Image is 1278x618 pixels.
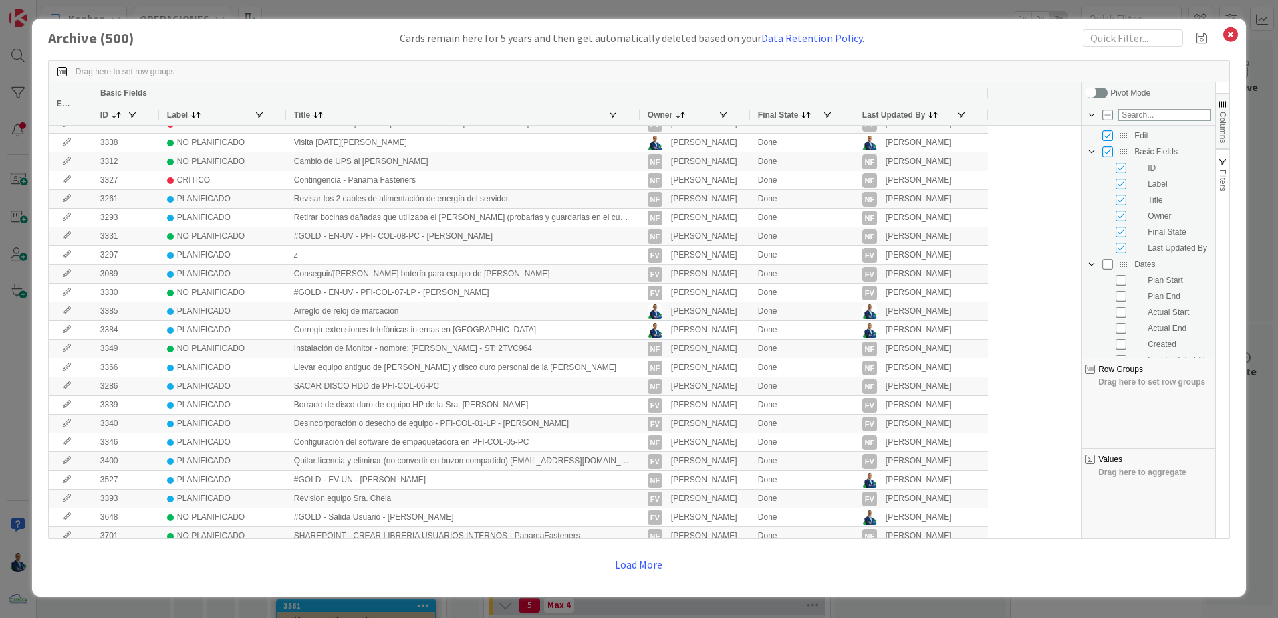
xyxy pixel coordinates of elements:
[750,433,854,451] div: Done
[648,492,662,506] div: FV
[286,246,640,264] div: z
[862,229,877,244] div: NF
[862,379,877,394] div: NF
[862,492,877,506] div: FV
[671,228,737,245] div: [PERSON_NAME]
[400,30,864,46] div: Cards remain here for 5 years and then get automatically deleted based on your .
[886,397,952,413] div: [PERSON_NAME]
[750,471,854,489] div: Done
[1082,304,1215,320] div: Actual Start Column
[862,454,877,469] div: FV
[886,509,952,526] div: [PERSON_NAME]
[750,415,854,433] div: Done
[750,302,854,320] div: Done
[886,528,952,544] div: [PERSON_NAME]
[886,153,952,170] div: [PERSON_NAME]
[92,134,159,152] div: 3338
[1134,147,1211,157] span: Basic Fields
[1082,128,1215,144] div: Edit Column
[1082,375,1215,448] div: Row Groups
[1148,211,1211,221] span: Owner
[862,248,877,263] div: FV
[286,284,640,302] div: #GOLD - EN-UV - PFI-COL-07-LP - [PERSON_NAME]
[92,490,159,508] div: 3393
[648,417,662,431] div: FV
[1082,256,1215,272] div: Dates Column Group
[648,304,662,319] img: GA
[286,358,640,377] div: Llevar equipo antiguo de [PERSON_NAME] y disco duro personal de la [PERSON_NAME]
[1082,160,1215,176] div: ID Column
[671,415,737,432] div: [PERSON_NAME]
[1082,288,1215,304] div: Plan End Column
[886,472,952,488] div: [PERSON_NAME]
[1148,276,1211,285] span: Plan Start
[1148,163,1211,173] span: ID
[286,433,640,451] div: Configuración del software de empaquetadora en PFI-COL-05-PC
[1148,227,1211,237] span: Final State
[750,171,854,189] div: Done
[648,360,662,375] div: NF
[1134,260,1211,269] span: Dates
[1148,340,1211,349] span: Created
[750,527,854,545] div: Done
[1082,240,1215,256] div: Last Updated By Column
[648,529,662,544] div: NF
[1118,109,1211,121] input: Filter Columns Input
[648,136,662,150] img: GA
[648,342,662,356] div: NF
[648,379,662,394] div: NF
[671,172,737,189] div: [PERSON_NAME]
[1098,455,1122,464] span: Values
[286,227,640,245] div: #GOLD - EN-UV - PFI- COL-08-PC - [PERSON_NAME]
[648,267,662,282] div: FV
[886,340,952,357] div: [PERSON_NAME]
[286,171,640,189] div: Contingencia - Panama Fasteners
[286,340,640,358] div: Instalación de Monitor - nombre: [PERSON_NAME] - ST: 2TVC964
[57,99,71,108] span: Edit
[92,396,159,414] div: 3339
[750,246,854,264] div: Done
[648,211,662,225] div: NF
[177,153,245,170] div: NO PLANIFICADO
[1082,352,1215,369] div: Last Updated At Column
[671,322,737,338] div: [PERSON_NAME]
[177,303,231,320] div: PLANIFICADO
[1082,320,1215,336] div: Actual End Column
[671,209,737,226] div: [PERSON_NAME]
[286,452,640,470] div: Quitar licencia y eliminar (no convertir en buzon compartido) [EMAIL_ADDRESS][DOMAIN_NAME]
[862,510,877,525] img: GA
[671,359,737,376] div: [PERSON_NAME]
[92,246,159,264] div: 3297
[648,248,662,263] div: FV
[177,266,231,282] div: PLANIFICADO
[750,134,854,152] div: Done
[177,378,231,395] div: PLANIFICADO
[862,211,877,225] div: NF
[750,490,854,508] div: Done
[286,152,640,171] div: Cambio de UPS al [PERSON_NAME]
[648,510,662,525] div: FV
[177,191,231,207] div: PLANIFICADO
[671,134,737,151] div: [PERSON_NAME]
[648,229,662,244] div: NF
[177,322,231,338] div: PLANIFICADO
[671,472,737,488] div: [PERSON_NAME]
[862,323,877,338] img: GA
[286,508,640,526] div: #GOLD - Salida Usuario - [PERSON_NAME]
[92,227,159,245] div: 3331
[671,191,737,207] div: [PERSON_NAME]
[177,228,245,245] div: NO PLANIFICADO
[1110,88,1150,98] div: Pivot Mode
[671,397,737,413] div: [PERSON_NAME]
[886,490,952,507] div: [PERSON_NAME]
[286,265,640,283] div: Conseguir/[PERSON_NAME] batería para equipo de [PERSON_NAME]
[862,154,877,169] div: NF
[286,134,640,152] div: Visita [DATE][PERSON_NAME]
[886,322,952,338] div: [PERSON_NAME]
[177,490,231,507] div: PLANIFICADO
[750,452,854,470] div: Done
[177,172,210,189] div: CRITICO
[862,267,877,282] div: FV
[286,209,640,227] div: Retirar bocinas dañadas que utilizaba el [PERSON_NAME] (probarlas y guardarlas en el cuarto de it...
[886,434,952,451] div: [PERSON_NAME]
